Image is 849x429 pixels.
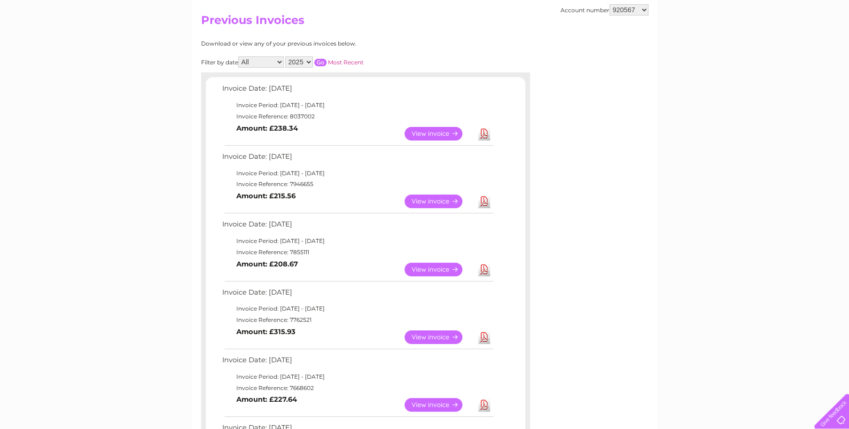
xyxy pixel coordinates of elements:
[220,314,495,326] td: Invoice Reference: 7762521
[30,24,78,53] img: logo.png
[328,59,364,66] a: Most Recent
[478,195,490,208] a: Download
[767,40,781,47] a: Blog
[220,371,495,382] td: Invoice Period: [DATE] - [DATE]
[707,40,728,47] a: Energy
[561,4,648,16] div: Account number
[478,263,490,276] a: Download
[220,111,495,122] td: Invoice Reference: 8037002
[236,124,298,133] b: Amount: £238.34
[672,5,737,16] a: 0333 014 3131
[478,127,490,140] a: Download
[220,168,495,179] td: Invoice Period: [DATE] - [DATE]
[405,398,474,412] a: View
[201,40,448,47] div: Download or view any of your previous invoices below.
[236,328,296,336] b: Amount: £315.93
[220,354,495,371] td: Invoice Date: [DATE]
[220,82,495,100] td: Invoice Date: [DATE]
[220,218,495,235] td: Invoice Date: [DATE]
[220,382,495,394] td: Invoice Reference: 7668602
[405,330,474,344] a: View
[220,150,495,168] td: Invoice Date: [DATE]
[733,40,762,47] a: Telecoms
[818,40,840,47] a: Log out
[478,330,490,344] a: Download
[220,100,495,111] td: Invoice Period: [DATE] - [DATE]
[478,398,490,412] a: Download
[203,5,647,46] div: Clear Business is a trading name of Verastar Limited (registered in [GEOGRAPHIC_DATA] No. 3667643...
[405,127,474,140] a: View
[405,195,474,208] a: View
[220,286,495,304] td: Invoice Date: [DATE]
[201,14,648,31] h2: Previous Invoices
[220,303,495,314] td: Invoice Period: [DATE] - [DATE]
[405,263,474,276] a: View
[236,395,297,404] b: Amount: £227.64
[201,56,448,68] div: Filter by date
[220,179,495,190] td: Invoice Reference: 7946655
[220,247,495,258] td: Invoice Reference: 7855111
[220,235,495,247] td: Invoice Period: [DATE] - [DATE]
[787,40,810,47] a: Contact
[684,40,701,47] a: Water
[236,260,298,268] b: Amount: £208.67
[236,192,296,200] b: Amount: £215.56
